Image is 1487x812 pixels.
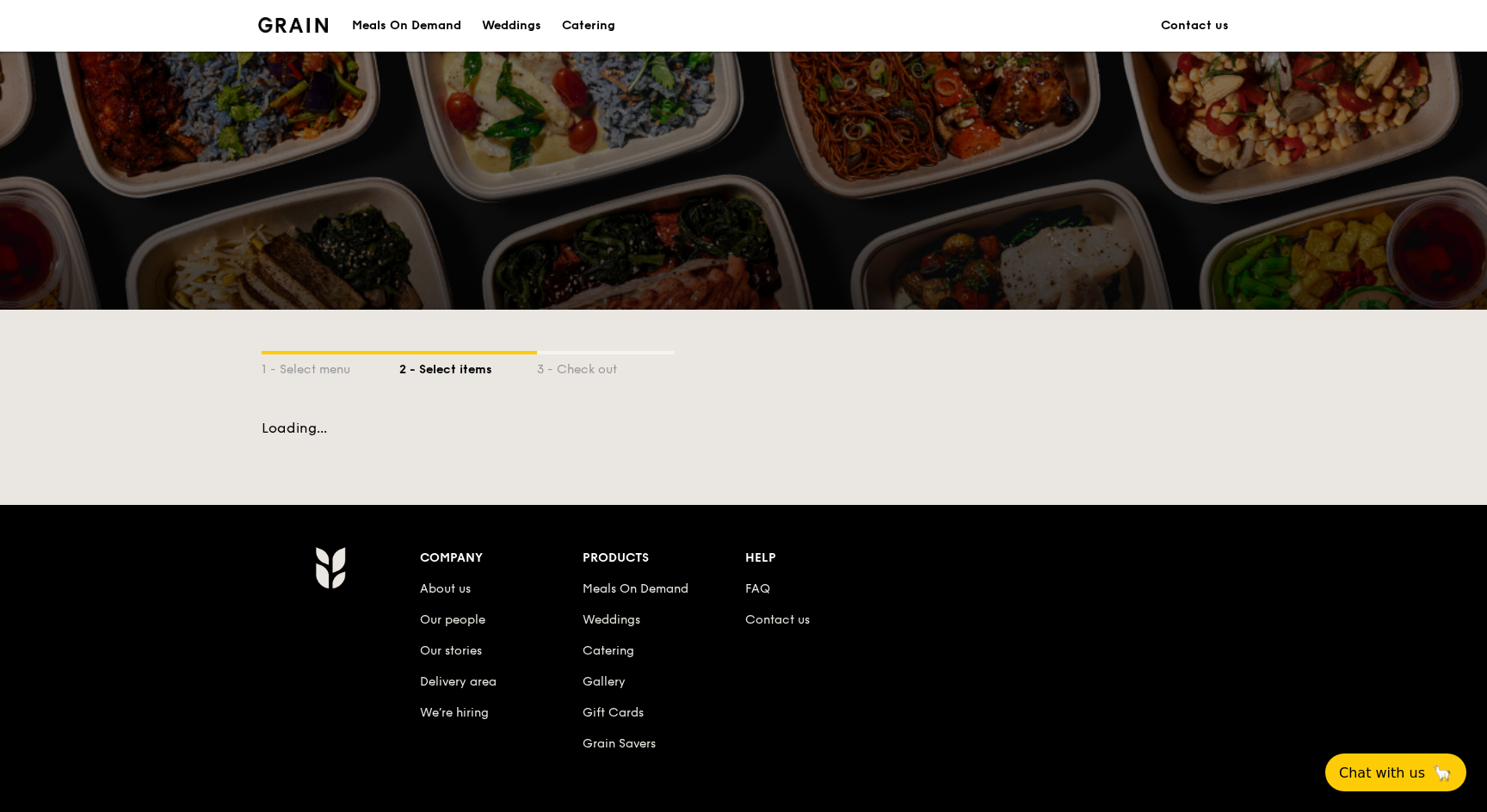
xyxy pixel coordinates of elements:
img: Grain [258,17,328,33]
div: 1 - Select menu [262,354,399,378]
a: Gallery [583,674,626,689]
a: We’re hiring [420,705,489,720]
div: Company [420,546,583,570]
a: Meals On Demand [583,581,688,596]
a: Contact us [745,612,810,627]
div: 2 - Select items [399,354,537,378]
a: Grain Savers [583,736,656,751]
span: Chat with us [1339,765,1425,781]
a: Delivery area [420,674,497,689]
a: Gift Cards [583,705,644,720]
a: Our stories [420,643,482,658]
a: About us [420,581,471,596]
button: Chat with us🦙 [1325,754,1466,791]
a: Weddings [583,612,640,627]
img: AYc88T3wAAAABJRU5ErkJggg== [315,546,345,589]
a: FAQ [745,581,770,596]
div: Help [745,546,908,570]
div: Products [583,546,745,570]
a: Our people [420,612,485,627]
div: Loading... [262,420,1225,436]
div: 3 - Check out [537,354,675,378]
a: Catering [583,643,634,658]
a: Logotype [258,17,328,33]
span: 🦙 [1432,763,1453,783]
